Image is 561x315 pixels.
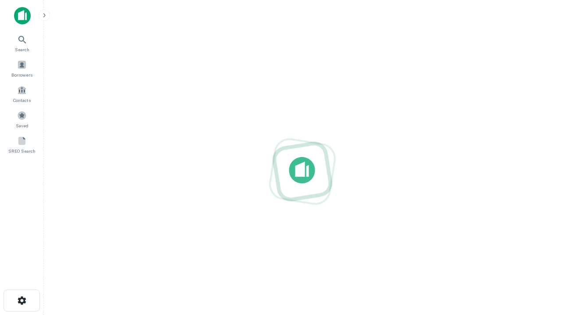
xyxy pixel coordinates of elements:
[3,31,41,55] a: Search
[11,71,32,78] span: Borrowers
[16,122,28,129] span: Saved
[3,82,41,105] a: Contacts
[14,7,31,24] img: capitalize-icon.png
[13,97,31,104] span: Contacts
[517,217,561,259] iframe: Chat Widget
[8,147,36,154] span: SREO Search
[3,107,41,131] a: Saved
[3,56,41,80] a: Borrowers
[15,46,29,53] span: Search
[3,133,41,156] a: SREO Search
